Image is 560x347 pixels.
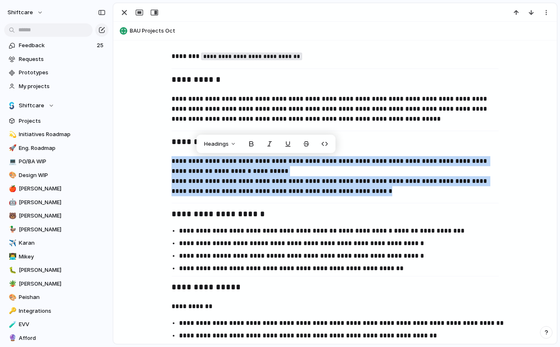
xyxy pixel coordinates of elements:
[19,117,106,125] span: Projects
[19,171,106,180] span: Design WIP
[4,223,108,236] a: 🦆[PERSON_NAME]
[4,128,108,141] a: 💫Initiatives Roadmap
[19,130,106,139] span: Initiatives Roadmap
[8,157,16,166] button: 💻
[97,41,105,50] span: 25
[9,293,15,302] div: 🎨
[9,184,15,194] div: 🍎
[8,266,16,274] button: 🐛
[19,198,106,207] span: [PERSON_NAME]
[4,305,108,317] a: 🔑Integrations
[8,334,16,342] button: 🔮
[9,333,15,343] div: 🔮
[9,306,15,316] div: 🔑
[4,210,108,222] a: 🐻[PERSON_NAME]
[9,157,15,167] div: 💻
[4,115,108,127] a: Projects
[19,293,106,301] span: Peishan
[8,239,16,247] button: ✈️
[4,291,108,304] a: 🎨Peishan
[19,55,106,63] span: Requests
[4,182,108,195] a: 🍎[PERSON_NAME]
[19,101,44,110] span: Shiftcare
[4,332,108,344] a: 🔮Afford
[19,82,106,91] span: My projects
[19,320,106,329] span: EVV
[9,143,15,153] div: 🚀
[4,66,108,79] a: Prototypes
[4,142,108,155] a: 🚀Eng. Roadmap
[19,41,94,50] span: Feedback
[19,144,106,152] span: Eng. Roadmap
[19,239,106,247] span: Karan
[8,307,16,315] button: 🔑
[4,251,108,263] a: 👨‍💻Mikey
[9,211,15,221] div: 🐻
[19,307,106,315] span: Integrations
[9,266,15,275] div: 🐛
[4,237,108,249] a: ✈️Karan
[4,169,108,182] a: 🎨Design WIP
[4,278,108,290] a: 🪴[PERSON_NAME]
[130,27,553,35] span: BAU Projects Oct
[8,293,16,301] button: 🎨
[4,99,108,112] button: Shiftcare
[4,318,108,331] a: 🧪EVV
[8,130,16,139] button: 💫
[9,320,15,329] div: 🧪
[8,185,16,193] button: 🍎
[19,185,106,193] span: [PERSON_NAME]
[9,238,15,248] div: ✈️
[8,171,16,180] button: 🎨
[9,170,15,180] div: 🎨
[9,225,15,234] div: 🦆
[4,196,108,209] a: 🤖[PERSON_NAME]
[19,253,106,261] span: Mikey
[9,130,15,139] div: 💫
[4,155,108,168] a: 💻PO/BA WIP
[8,320,16,329] button: 🧪
[19,266,106,274] span: [PERSON_NAME]
[8,8,33,17] span: shiftcare
[19,68,106,77] span: Prototypes
[9,198,15,207] div: 🤖
[204,140,229,148] span: Headings
[19,212,106,220] span: [PERSON_NAME]
[199,137,241,151] button: Headings
[8,280,16,288] button: 🪴
[4,53,108,66] a: Requests
[19,225,106,234] span: [PERSON_NAME]
[19,280,106,288] span: [PERSON_NAME]
[8,144,16,152] button: 🚀
[4,264,108,276] a: 🐛[PERSON_NAME]
[4,6,48,19] button: shiftcare
[8,212,16,220] button: 🐻
[117,24,553,38] button: BAU Projects Oct
[9,252,15,261] div: 👨‍💻
[9,279,15,289] div: 🪴
[8,225,16,234] button: 🦆
[8,253,16,261] button: 👨‍💻
[19,157,106,166] span: PO/BA WIP
[4,39,108,52] a: Feedback25
[8,198,16,207] button: 🤖
[19,334,106,342] span: Afford
[4,80,108,93] a: My projects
